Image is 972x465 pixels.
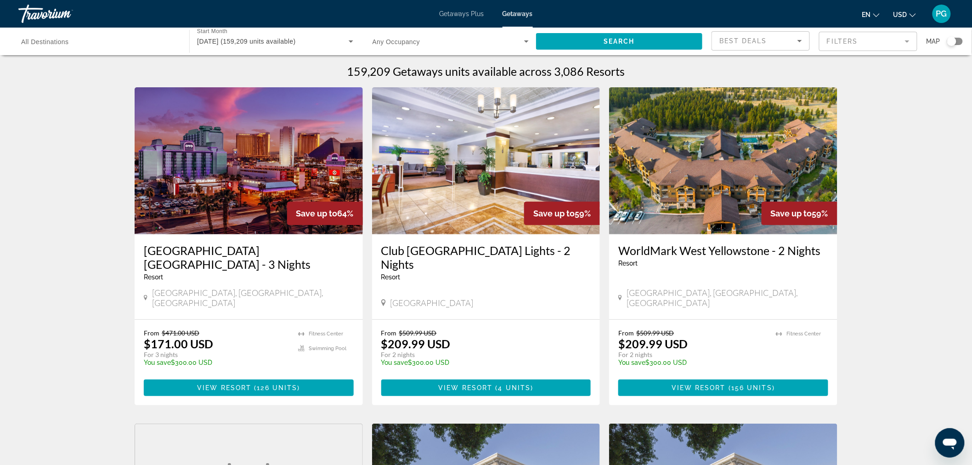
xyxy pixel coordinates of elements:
[372,87,600,234] img: 8562O01X.jpg
[618,359,645,366] span: You save
[144,329,159,337] span: From
[144,380,354,396] button: View Resort(126 units)
[524,202,600,225] div: 59%
[936,9,947,18] span: PG
[731,384,772,391] span: 156 units
[503,10,533,17] a: Getaways
[144,359,289,366] p: $300.00 USD
[373,38,420,45] span: Any Occupancy
[533,209,575,218] span: Save up to
[771,209,812,218] span: Save up to
[609,87,837,234] img: A411E01X.jpg
[296,209,338,218] span: Save up to
[672,384,726,391] span: View Resort
[135,87,363,234] img: RM79E01X.jpg
[935,428,965,458] iframe: Bouton de lancement de la fenêtre de messagerie
[197,28,227,34] span: Start Month
[726,384,775,391] span: ( )
[927,35,940,48] span: Map
[381,273,401,281] span: Resort
[893,8,916,21] button: Change currency
[438,384,492,391] span: View Resort
[309,331,344,337] span: Fitness Center
[719,37,767,45] span: Best Deals
[390,298,474,308] span: [GEOGRAPHIC_DATA]
[144,273,163,281] span: Resort
[618,244,828,257] a: WorldMark West Yellowstone - 2 Nights
[819,31,917,51] button: Filter
[618,380,828,396] button: View Resort(156 units)
[257,384,297,391] span: 126 units
[604,38,635,45] span: Search
[197,384,251,391] span: View Resort
[347,64,625,78] h1: 159,209 Getaways units available across 3,086 Resorts
[381,380,591,396] button: View Resort(4 units)
[862,8,880,21] button: Change language
[440,10,484,17] a: Getaways Plus
[618,329,634,337] span: From
[21,38,69,45] span: All Destinations
[152,288,354,308] span: [GEOGRAPHIC_DATA], [GEOGRAPHIC_DATA], [GEOGRAPHIC_DATA]
[381,351,582,359] p: For 2 nights
[381,359,408,366] span: You save
[287,202,363,225] div: 64%
[618,359,767,366] p: $300.00 USD
[18,2,110,26] a: Travorium
[381,329,397,337] span: From
[762,202,837,225] div: 59%
[309,346,347,352] span: Swimming Pool
[719,35,802,46] mat-select: Sort by
[144,244,354,271] a: [GEOGRAPHIC_DATA] [GEOGRAPHIC_DATA] - 3 Nights
[930,4,954,23] button: User Menu
[162,329,199,337] span: $471.00 USD
[618,337,688,351] p: $209.99 USD
[144,337,213,351] p: $171.00 USD
[787,331,821,337] span: Fitness Center
[144,351,289,359] p: For 3 nights
[144,359,171,366] span: You save
[399,329,437,337] span: $509.99 USD
[381,244,591,271] a: Club [GEOGRAPHIC_DATA] Lights - 2 Nights
[381,359,582,366] p: $300.00 USD
[627,288,828,308] span: [GEOGRAPHIC_DATA], [GEOGRAPHIC_DATA], [GEOGRAPHIC_DATA]
[536,33,702,50] button: Search
[636,329,674,337] span: $509.99 USD
[498,384,531,391] span: 4 units
[251,384,300,391] span: ( )
[197,38,296,45] span: [DATE] (159,209 units available)
[381,337,451,351] p: $209.99 USD
[862,11,871,18] span: en
[493,384,534,391] span: ( )
[618,260,638,267] span: Resort
[618,351,767,359] p: For 2 nights
[893,11,907,18] span: USD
